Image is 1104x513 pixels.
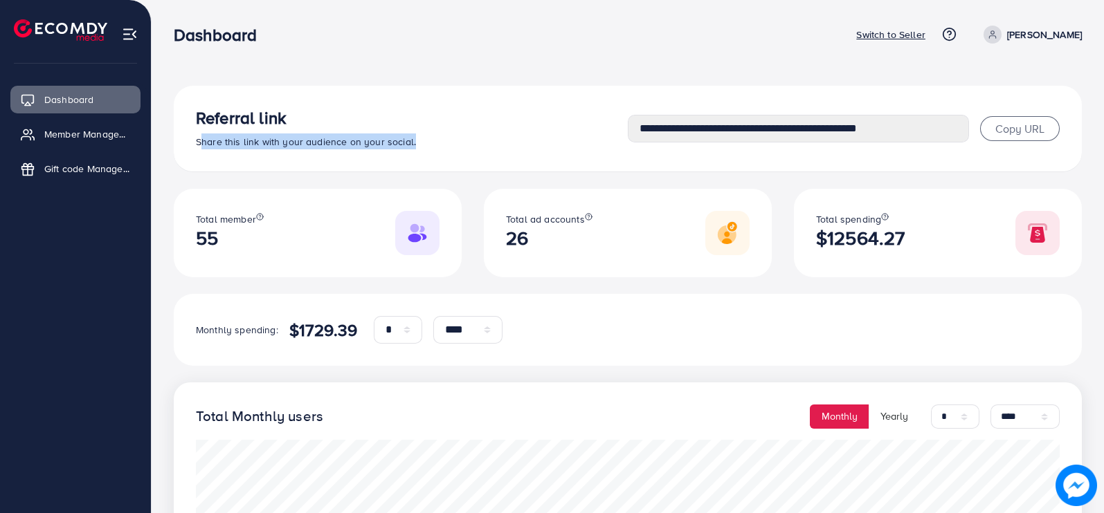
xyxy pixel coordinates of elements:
[10,120,141,148] a: Member Management
[980,116,1060,141] button: Copy URL
[10,86,141,113] a: Dashboard
[810,404,869,429] button: Monthly
[1058,467,1094,503] img: image
[196,321,278,338] p: Monthly spending:
[44,127,130,141] span: Member Management
[869,404,920,429] button: Yearly
[978,26,1082,44] a: [PERSON_NAME]
[289,320,357,340] h4: $1729.39
[196,227,264,250] h2: 55
[14,19,107,41] img: logo
[705,211,750,255] img: Responsive image
[196,108,628,128] h3: Referral link
[506,212,585,226] span: Total ad accounts
[196,408,323,425] h4: Total Monthly users
[44,162,130,176] span: Gift code Management
[10,155,141,183] a: Gift code Management
[44,93,93,106] span: Dashboard
[395,211,440,255] img: Responsive image
[506,227,592,250] h2: 26
[816,212,881,226] span: Total spending
[1007,26,1082,43] p: [PERSON_NAME]
[995,121,1044,136] span: Copy URL
[856,26,925,43] p: Switch to Seller
[1015,211,1060,255] img: Responsive image
[122,26,138,42] img: menu
[174,25,268,45] h3: Dashboard
[196,135,416,149] span: Share this link with your audience on your social.
[196,212,256,226] span: Total member
[816,227,905,250] h2: $12564.27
